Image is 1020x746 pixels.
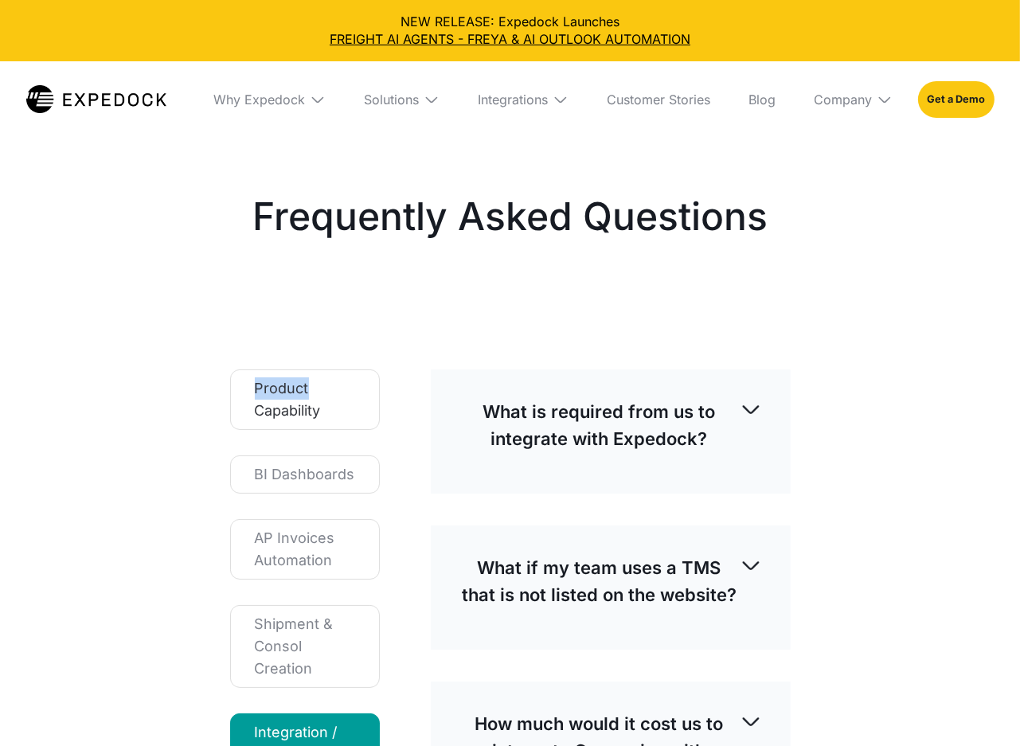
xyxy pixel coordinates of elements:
[814,92,872,107] div: Company
[13,30,1007,48] a: FREIGHT AI AGENTS - FREYA & AI OUTLOOK AUTOMATION
[252,191,768,242] h2: Frequently Asked Questions
[364,92,419,107] div: Solutions
[255,377,355,422] div: Product Capability
[459,554,740,608] p: What if my team uses a TMS that is not listed on the website?
[255,527,355,572] div: AP Invoices Automation
[918,81,994,118] a: Get a Demo
[255,613,355,680] div: Shipment & Consol Creation
[13,13,1007,49] div: NEW RELEASE: Expedock Launches
[255,463,355,486] div: BI Dashboards
[594,61,723,138] a: Customer Stories
[736,61,788,138] a: Blog
[478,92,548,107] div: Integrations
[213,92,305,107] div: Why Expedock
[459,398,740,452] p: What is required from us to integrate with Expedock?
